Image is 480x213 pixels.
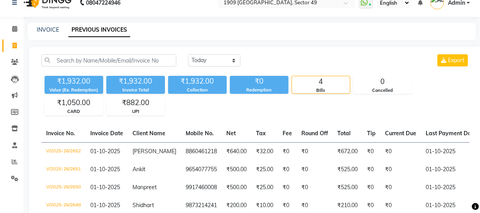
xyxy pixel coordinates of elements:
div: ₹1,050.00 [45,97,103,108]
td: ₹0 [380,179,421,197]
span: 01-10-2025 [90,148,120,155]
td: ₹0 [380,142,421,161]
div: Invoice Total [106,87,165,93]
span: Ankit [133,166,145,173]
span: Tax [256,130,266,137]
div: ₹1,932.00 [168,76,227,87]
span: Invoice Date [90,130,123,137]
a: INVOICE [37,26,59,33]
td: ₹0 [297,142,333,161]
td: 8860461218 [181,142,222,161]
td: V/2025-26/2650 [41,179,86,197]
div: 4 [292,76,350,87]
span: Invoice No. [46,130,75,137]
td: ₹500.00 [222,161,251,179]
span: Round Off [301,130,328,137]
td: V/2025-26/2651 [41,161,86,179]
td: V/2025-26/2652 [41,142,86,161]
div: Bills [292,87,350,94]
td: ₹672.00 [333,142,362,161]
div: Redemption [230,87,288,93]
span: 01-10-2025 [90,202,120,209]
div: ₹0 [230,76,288,87]
div: Collection [168,87,227,93]
td: ₹0 [297,179,333,197]
span: Mobile No. [186,130,214,137]
div: ₹1,932.00 [45,76,103,87]
td: ₹0 [380,161,421,179]
span: Tip [367,130,376,137]
span: 01-10-2025 [90,184,120,191]
span: Client Name [133,130,165,137]
td: 9654077755 [181,161,222,179]
td: ₹640.00 [222,142,251,161]
div: ₹1,932.00 [106,76,165,87]
td: ₹0 [362,142,380,161]
span: Net [226,130,236,137]
span: [PERSON_NAME] [133,148,176,155]
span: Total [337,130,351,137]
td: ₹32.00 [251,142,278,161]
div: UPI [107,108,165,115]
a: PREVIOUS INVOICES [68,23,130,37]
span: Manpreet [133,184,157,191]
td: ₹500.00 [222,179,251,197]
td: ₹25.00 [251,179,278,197]
span: Last Payment Date [426,130,476,137]
td: ₹0 [278,161,297,179]
td: ₹25.00 [251,161,278,179]
div: Value (Ex. Redemption) [45,87,103,93]
td: 9917460008 [181,179,222,197]
td: ₹0 [362,161,380,179]
div: 0 [354,76,412,87]
td: ₹525.00 [333,161,362,179]
span: Fee [283,130,292,137]
input: Search by Name/Mobile/Email/Invoice No [41,54,176,66]
td: ₹0 [278,142,297,161]
div: CARD [45,108,103,115]
td: ₹0 [278,179,297,197]
td: ₹0 [297,161,333,179]
td: ₹525.00 [333,179,362,197]
span: Shidhart [133,202,154,209]
div: Cancelled [354,87,412,94]
span: Export [448,57,464,64]
span: 01-10-2025 [90,166,120,173]
span: Current Due [385,130,416,137]
td: ₹0 [362,179,380,197]
button: Export [437,54,468,66]
div: ₹882.00 [107,97,165,108]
